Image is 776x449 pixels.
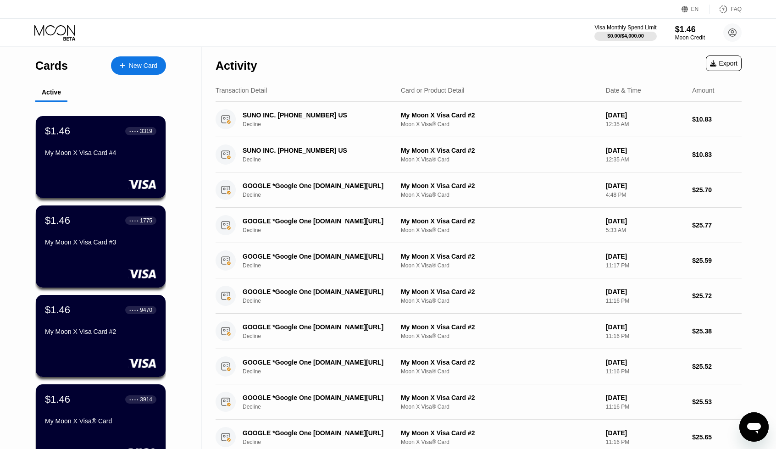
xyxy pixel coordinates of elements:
[401,359,599,366] div: My Moon X Visa Card #2
[45,125,70,137] div: $1.46
[606,404,685,410] div: 11:16 PM
[607,33,644,39] div: $0.00 / $4,000.00
[691,6,699,12] div: EN
[606,298,685,304] div: 11:16 PM
[606,359,685,366] div: [DATE]
[692,398,742,405] div: $25.53
[606,439,685,445] div: 11:16 PM
[216,278,742,314] div: GOOGLE *Google One [DOMAIN_NAME][URL]DeclineMy Moon X Visa Card #2Moon X Visa® Card[DATE]11:16 PM...
[111,56,166,75] div: New Card
[594,24,656,41] div: Visa Monthly Spend Limit$0.00/$4,000.00
[129,62,157,70] div: New Card
[140,128,152,134] div: 3319
[36,295,166,377] div: $1.46● ● ● ●9470My Moon X Visa Card #2
[692,433,742,441] div: $25.65
[401,323,599,331] div: My Moon X Visa Card #2
[401,182,599,189] div: My Moon X Visa Card #2
[243,368,403,375] div: Decline
[216,314,742,349] div: GOOGLE *Google One [DOMAIN_NAME][URL]DeclineMy Moon X Visa Card #2Moon X Visa® Card[DATE]11:16 PM...
[682,5,709,14] div: EN
[606,182,685,189] div: [DATE]
[45,417,156,425] div: My Moon X Visa® Card
[243,359,392,366] div: GOOGLE *Google One [DOMAIN_NAME][URL]
[216,87,267,94] div: Transaction Detail
[129,309,139,311] div: ● ● ● ●
[216,172,742,208] div: GOOGLE *Google One [DOMAIN_NAME][URL]DeclineMy Moon X Visa Card #2Moon X Visa® Card[DATE]4:48 PM$...
[692,116,742,123] div: $10.83
[675,25,705,34] div: $1.46
[606,262,685,269] div: 11:17 PM
[606,227,685,233] div: 5:33 AM
[710,60,737,67] div: Export
[401,87,465,94] div: Card or Product Detail
[692,186,742,194] div: $25.70
[45,304,70,316] div: $1.46
[692,327,742,335] div: $25.38
[216,59,257,72] div: Activity
[606,394,685,401] div: [DATE]
[401,288,599,295] div: My Moon X Visa Card #2
[401,333,599,339] div: Moon X Visa® Card
[606,192,685,198] div: 4:48 PM
[692,87,714,94] div: Amount
[692,222,742,229] div: $25.77
[606,147,685,154] div: [DATE]
[216,384,742,420] div: GOOGLE *Google One [DOMAIN_NAME][URL]DeclineMy Moon X Visa Card #2Moon X Visa® Card[DATE]11:16 PM...
[42,89,61,96] div: Active
[401,121,599,127] div: Moon X Visa® Card
[216,349,742,384] div: GOOGLE *Google One [DOMAIN_NAME][URL]DeclineMy Moon X Visa Card #2Moon X Visa® Card[DATE]11:16 PM...
[45,149,156,156] div: My Moon X Visa Card #4
[243,394,392,401] div: GOOGLE *Google One [DOMAIN_NAME][URL]
[401,429,599,437] div: My Moon X Visa Card #2
[243,111,392,119] div: SUNO INC. [PHONE_NUMBER] US
[45,328,156,335] div: My Moon X Visa Card #2
[243,147,392,154] div: SUNO INC. [PHONE_NUMBER] US
[243,253,392,260] div: GOOGLE *Google One [DOMAIN_NAME][URL]
[129,130,139,133] div: ● ● ● ●
[243,262,403,269] div: Decline
[401,404,599,410] div: Moon X Visa® Card
[140,307,152,313] div: 9470
[401,227,599,233] div: Moon X Visa® Card
[675,25,705,41] div: $1.46Moon Credit
[243,333,403,339] div: Decline
[606,156,685,163] div: 12:35 AM
[401,439,599,445] div: Moon X Visa® Card
[243,227,403,233] div: Decline
[216,137,742,172] div: SUNO INC. [PHONE_NUMBER] USDeclineMy Moon X Visa Card #2Moon X Visa® Card[DATE]12:35 AM$10.83
[36,116,166,198] div: $1.46● ● ● ●3319My Moon X Visa Card #4
[243,429,392,437] div: GOOGLE *Google One [DOMAIN_NAME][URL]
[129,398,139,401] div: ● ● ● ●
[243,217,392,225] div: GOOGLE *Google One [DOMAIN_NAME][URL]
[216,102,742,137] div: SUNO INC. [PHONE_NUMBER] USDeclineMy Moon X Visa Card #2Moon X Visa® Card[DATE]12:35 AM$10.83
[401,262,599,269] div: Moon X Visa® Card
[692,151,742,158] div: $10.83
[45,215,70,227] div: $1.46
[243,288,392,295] div: GOOGLE *Google One [DOMAIN_NAME][URL]
[731,6,742,12] div: FAQ
[401,298,599,304] div: Moon X Visa® Card
[401,111,599,119] div: My Moon X Visa Card #2
[692,257,742,264] div: $25.59
[243,404,403,410] div: Decline
[709,5,742,14] div: FAQ
[401,217,599,225] div: My Moon X Visa Card #2
[140,396,152,403] div: 3914
[606,121,685,127] div: 12:35 AM
[401,147,599,154] div: My Moon X Visa Card #2
[606,323,685,331] div: [DATE]
[706,55,742,71] div: Export
[216,208,742,243] div: GOOGLE *Google One [DOMAIN_NAME][URL]DeclineMy Moon X Visa Card #2Moon X Visa® Card[DATE]5:33 AM$...
[243,323,392,331] div: GOOGLE *Google One [DOMAIN_NAME][URL]
[45,394,70,405] div: $1.46
[35,59,68,72] div: Cards
[243,439,403,445] div: Decline
[243,192,403,198] div: Decline
[739,412,769,442] iframe: Кнопка запуска окна обмена сообщениями
[606,368,685,375] div: 11:16 PM
[243,298,403,304] div: Decline
[692,363,742,370] div: $25.52
[606,429,685,437] div: [DATE]
[606,333,685,339] div: 11:16 PM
